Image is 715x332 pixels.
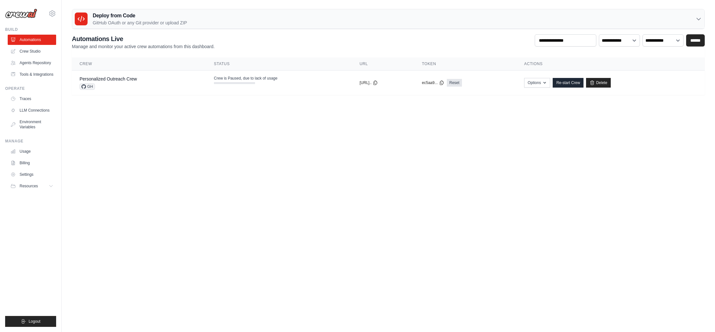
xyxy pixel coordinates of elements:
[80,76,137,81] a: Personalized Outreach Crew
[93,12,187,20] h3: Deploy from Code
[72,43,215,50] p: Manage and monitor your active crew automations from this dashboard.
[20,183,38,189] span: Resources
[5,139,56,144] div: Manage
[8,46,56,56] a: Crew Studio
[422,80,444,85] button: ec5aa9...
[516,57,705,71] th: Actions
[8,169,56,180] a: Settings
[93,20,187,26] p: GitHub OAuth or any Git provider or upload ZIP
[72,57,206,71] th: Crew
[8,146,56,157] a: Usage
[8,94,56,104] a: Traces
[8,158,56,168] a: Billing
[29,319,40,324] span: Logout
[414,57,516,71] th: Token
[8,58,56,68] a: Agents Repository
[8,35,56,45] a: Automations
[5,86,56,91] div: Operate
[352,57,414,71] th: URL
[8,181,56,191] button: Resources
[5,316,56,327] button: Logout
[206,57,352,71] th: Status
[8,105,56,115] a: LLM Connections
[8,117,56,132] a: Environment Variables
[553,78,583,88] a: Re-start Crew
[5,9,37,18] img: Logo
[214,76,277,81] span: Crew is Paused, due to lack of usage
[80,83,95,90] span: GH
[72,34,215,43] h2: Automations Live
[524,78,550,88] button: Options
[586,78,611,88] a: Delete
[447,79,462,87] a: Reset
[8,69,56,80] a: Tools & Integrations
[5,27,56,32] div: Build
